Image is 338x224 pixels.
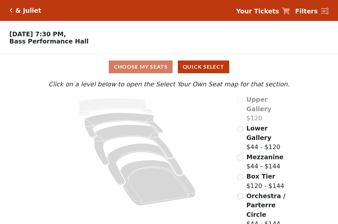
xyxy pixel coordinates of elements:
path: Orchestra / Parterre Circle - Seats Available: 36 [120,160,196,206]
p: Click on a level below to open the Select Your Own Seat map for that section. [47,79,291,89]
label: $44 - $120 [246,124,291,152]
h5: & Juliet [15,7,41,14]
label: $120 - $144 [246,172,284,190]
label: $120 [246,95,291,123]
span: Lower Gallery [246,125,271,141]
button: Quick Select [178,60,229,73]
strong: Filters [295,8,318,15]
span: Mezzanine [246,153,283,161]
path: Lower Gallery - Seats Available: 165 [85,113,164,138]
label: $44 - $144 [246,152,283,171]
span: Orchestra / Parterre Circle [246,192,285,218]
a: Your Tickets [236,7,290,16]
path: Upper Gallery - Seats Available: 0 [79,98,154,116]
span: Box Tier [246,173,275,180]
strong: Your Tickets [236,8,279,15]
a: Click here to go back to filters [9,8,12,13]
span: Upper Gallery [246,96,271,112]
a: Filters [295,7,329,16]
